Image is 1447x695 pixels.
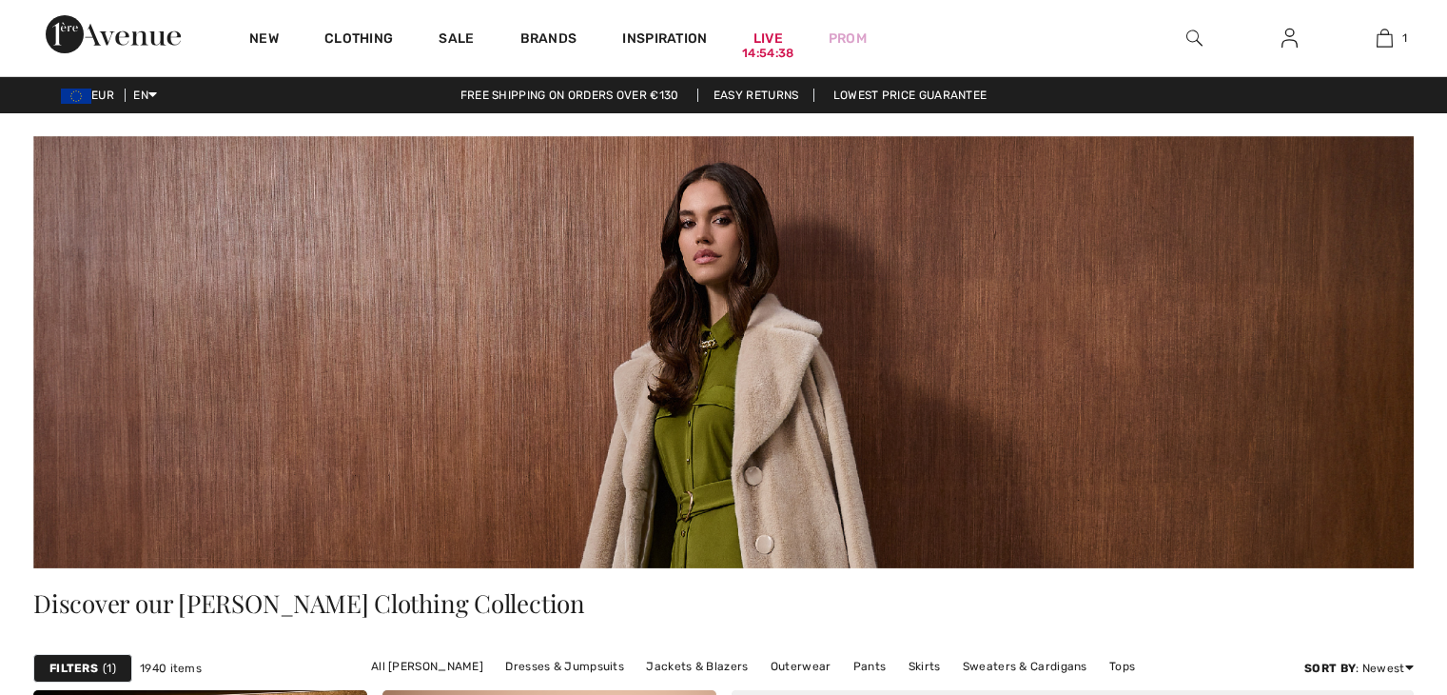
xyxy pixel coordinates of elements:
img: search the website [1186,27,1203,50]
a: New [249,30,279,50]
span: 1 [103,660,116,677]
a: Free shipping on orders over €130 [445,89,694,102]
a: Sweaters & Cardigans [953,654,1097,679]
a: Sign In [1266,27,1313,50]
a: Live14:54:38 [753,29,783,49]
span: Discover our [PERSON_NAME] Clothing Collection [33,586,585,620]
span: 1940 items [140,660,202,677]
a: Prom [829,29,867,49]
a: Brands [520,30,577,50]
span: EUR [61,89,122,102]
a: Clothing [324,30,393,50]
img: Euro [61,89,91,104]
a: Jackets & Blazers [636,654,757,679]
strong: Sort By [1304,662,1356,675]
img: Joseph Ribkoff Canada: Women's Clothing Online | 1ère Avenue [33,136,1414,568]
a: All [PERSON_NAME] [362,654,493,679]
span: EN [133,89,157,102]
a: Easy Returns [697,89,815,102]
a: 1 [1338,27,1431,50]
img: 1ère Avenue [46,15,181,53]
a: Tops [1100,654,1144,679]
div: : Newest [1304,660,1414,677]
a: Skirts [899,654,950,679]
img: My Bag [1377,27,1393,50]
div: 14:54:38 [742,45,793,63]
img: My Info [1281,27,1298,50]
a: Pants [844,654,896,679]
span: Inspiration [622,30,707,50]
a: Lowest Price Guarantee [818,89,1003,102]
span: 1 [1402,30,1407,47]
strong: Filters [49,660,98,677]
a: Sale [439,30,474,50]
a: Outerwear [761,654,841,679]
a: Dresses & Jumpsuits [496,654,634,679]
